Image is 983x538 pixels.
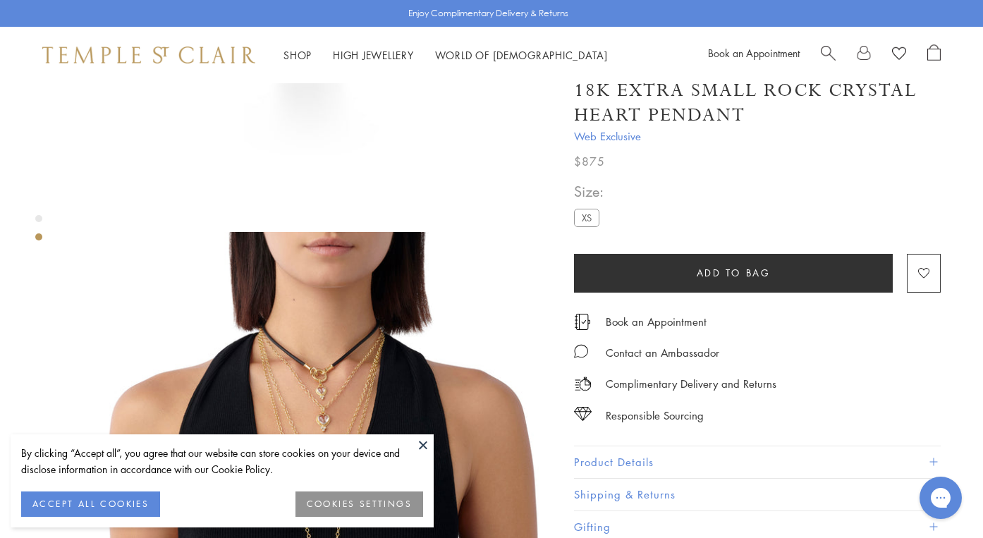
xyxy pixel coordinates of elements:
img: Temple St. Clair [42,47,255,63]
button: ACCEPT ALL COOKIES [21,491,160,517]
span: Size: [574,180,605,203]
div: Product gallery navigation [35,212,42,252]
span: $875 [574,152,605,171]
label: XS [574,209,599,226]
span: Add to bag [697,265,771,281]
button: Shipping & Returns [574,479,941,511]
button: Product Details [574,446,941,478]
p: Complimentary Delivery and Returns [606,375,776,393]
a: Book an Appointment [708,46,800,60]
img: icon_appointment.svg [574,314,591,330]
a: ShopShop [283,48,312,62]
button: Add to bag [574,254,893,293]
a: Book an Appointment [606,314,707,329]
span: Web Exclusive [574,128,941,145]
nav: Main navigation [283,47,608,64]
a: Open Shopping Bag [927,44,941,66]
a: World of [DEMOGRAPHIC_DATA]World of [DEMOGRAPHIC_DATA] [435,48,608,62]
img: icon_sourcing.svg [574,407,592,421]
a: High JewelleryHigh Jewellery [333,48,414,62]
a: Search [821,44,836,66]
img: MessageIcon-01_2.svg [574,344,588,358]
p: Enjoy Complimentary Delivery & Returns [408,6,568,20]
img: icon_delivery.svg [574,375,592,393]
div: Responsible Sourcing [606,407,704,424]
button: COOKIES SETTINGS [295,491,423,517]
div: By clicking “Accept all”, you agree that our website can store cookies on your device and disclos... [21,445,423,477]
div: Contact an Ambassador [606,344,719,362]
a: View Wishlist [892,44,906,66]
iframe: Gorgias live chat messenger [912,472,969,524]
h1: 18K Extra Small Rock Crystal Heart Pendant [574,78,941,128]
